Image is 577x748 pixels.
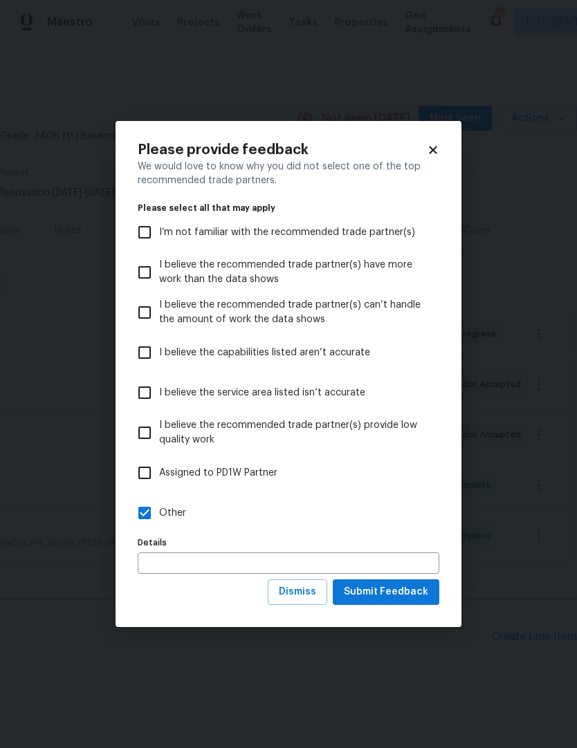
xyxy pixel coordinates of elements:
[159,506,186,521] span: Other
[159,298,428,327] span: I believe the recommended trade partner(s) can’t handle the amount of work the data shows
[268,579,327,605] button: Dismiss
[159,386,365,400] span: I believe the service area listed isn’t accurate
[279,583,316,601] span: Dismiss
[344,583,428,601] span: Submit Feedback
[159,346,370,360] span: I believe the capabilities listed aren’t accurate
[159,418,428,447] span: I believe the recommended trade partner(s) provide low quality work
[159,466,277,480] span: Assigned to PD1W Partner
[138,143,427,157] h2: Please provide feedback
[159,225,415,240] span: I’m not familiar with the recommended trade partner(s)
[138,204,439,212] legend: Please select all that may apply
[333,579,439,605] button: Submit Feedback
[138,160,439,187] div: We would love to know why you did not select one of the top recommended trade partners.
[159,258,428,287] span: I believe the recommended trade partner(s) have more work than the data shows
[138,539,439,547] label: Details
